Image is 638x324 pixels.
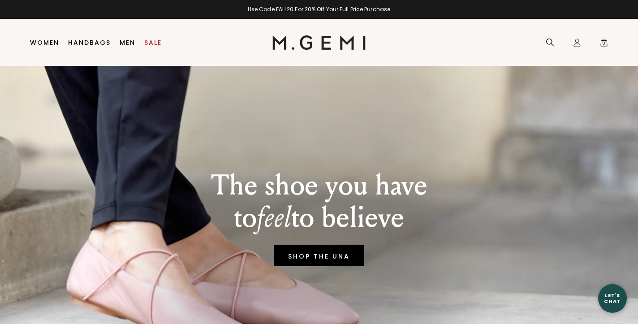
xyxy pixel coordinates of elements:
[144,39,162,46] a: Sale
[272,35,366,50] img: M.Gemi
[257,200,291,235] em: feel
[274,245,364,266] a: SHOP THE UNA
[68,39,111,46] a: Handbags
[211,202,427,234] p: to to believe
[120,39,135,46] a: Men
[30,39,59,46] a: Women
[211,169,427,202] p: The shoe you have
[598,293,627,304] div: Let's Chat
[599,40,608,49] span: 0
